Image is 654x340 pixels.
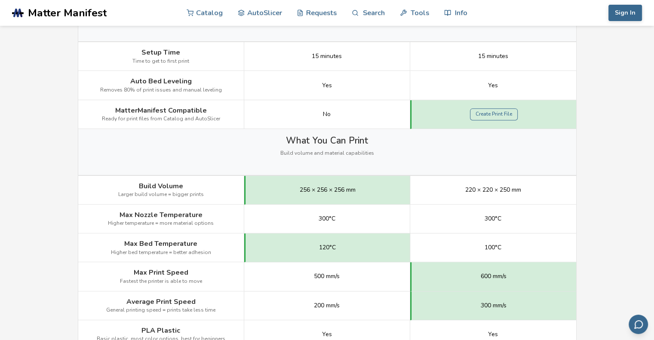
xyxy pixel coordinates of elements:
span: Max Print Speed [134,269,188,276]
span: Matter Manifest [28,7,107,19]
span: What You Can Print [286,135,368,146]
span: Yes [322,82,332,89]
span: Ready for print files from Catalog and AutoSlicer [102,116,220,122]
span: 15 minutes [478,53,508,60]
span: Yes [488,82,498,89]
span: 220 × 220 × 250 mm [465,187,521,193]
span: Build Volume [139,182,183,190]
span: Higher temperature = more material options [108,221,214,227]
span: 256 × 256 × 256 mm [300,187,356,193]
span: No [323,111,331,118]
span: 120°C [319,244,336,251]
span: General printing speed = prints take less time [106,307,215,313]
button: Send feedback via email [629,315,648,334]
span: 200 mm/s [314,302,340,309]
span: Average Print Speed [126,298,196,306]
a: Create Print File [470,108,518,120]
span: Time to get to first print [132,58,189,64]
span: Max Nozzle Temperature [120,211,203,219]
span: Fastest the printer is able to move [120,279,202,285]
span: MatterManifest Compatible [115,107,207,114]
span: Yes [488,331,498,338]
span: Larger build volume = bigger prints [118,192,204,198]
span: Yes [322,331,332,338]
span: 300 mm/s [481,302,507,309]
span: Max Bed Temperature [124,240,197,248]
span: Auto Bed Leveling [130,77,192,85]
span: Removes 80% of print issues and manual leveling [100,87,222,93]
span: PLA Plastic [141,327,180,334]
span: Setup Time [141,49,180,56]
span: 300°C [319,215,335,222]
span: 300°C [485,215,501,222]
span: Higher bed temperature = better adhesion [111,250,211,256]
span: 600 mm/s [481,273,507,280]
span: Build volume and material capabilities [280,150,374,156]
span: 15 minutes [312,53,342,60]
span: 500 mm/s [314,273,340,280]
button: Sign In [608,5,642,21]
span: 100°C [485,244,501,251]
